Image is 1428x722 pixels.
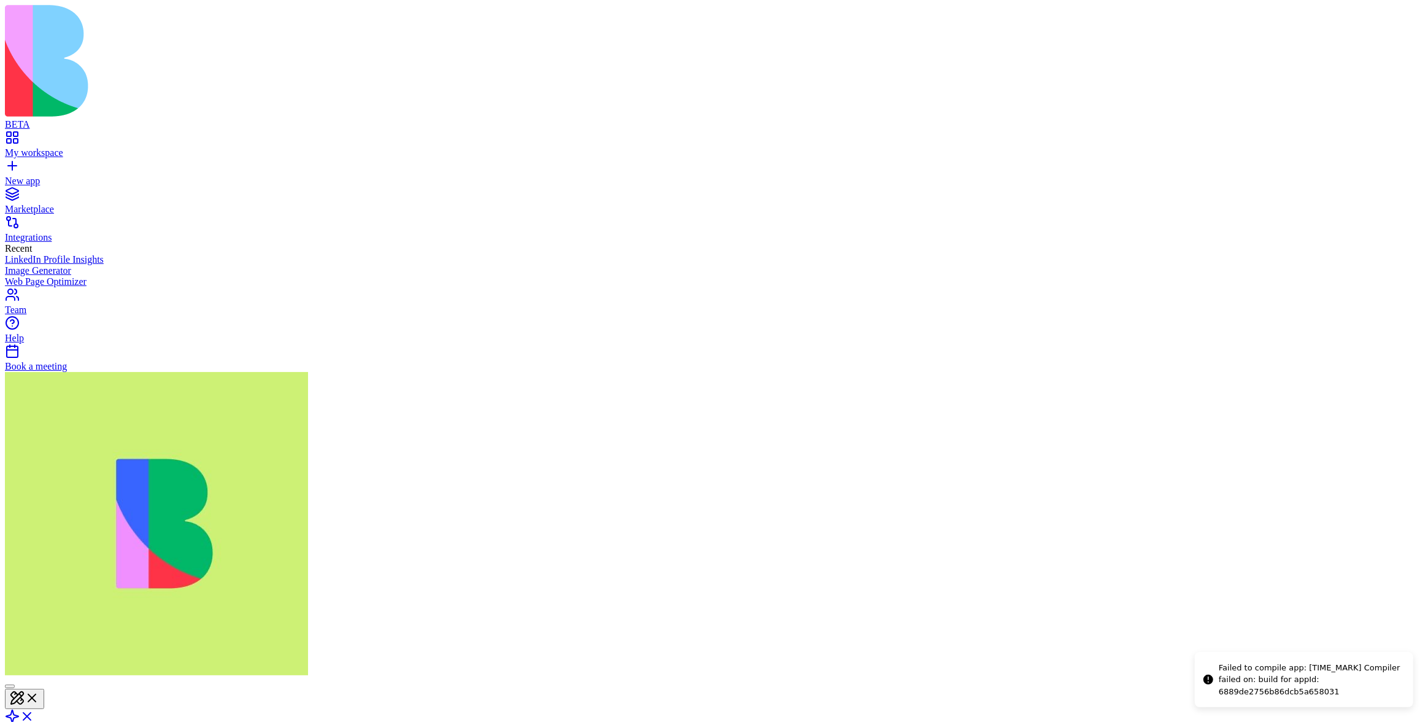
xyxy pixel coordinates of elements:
a: Settings [152,10,169,39]
a: Help [5,322,1423,344]
img: Company Logo [15,15,63,34]
a: My workspace [5,136,1423,158]
div: Failed to compile app: [TIME_MARK] Compiler failed on: build for appId: 6889de2756b86dcb5a658031 [1219,662,1403,698]
a: Booking Form [63,10,93,39]
img: Company Logo [27,69,157,99]
a: Integrations [5,221,1423,243]
span: Recent [5,243,32,254]
div: Marketplace [5,204,1423,215]
div: Integrations [5,232,1423,243]
a: Marketplace [5,193,1423,215]
a: Web Page Optimizer [5,276,1423,287]
img: WhatsApp_Image_2025-01-03_at_11.26.17_rubx1k.jpg [5,372,308,675]
div: BETA [5,119,1423,130]
div: Help [5,333,1423,344]
a: BETA [5,108,1423,130]
a: New app [5,165,1423,187]
img: logo [5,5,498,117]
div: My workspace [5,147,1423,158]
a: LinkedIn Profile Insights [5,254,1423,265]
a: Book a meeting [5,350,1423,372]
div: New app [5,176,1423,187]
div: Book a meeting [5,361,1423,372]
div: Team [5,305,1423,316]
a: Team [5,293,1423,316]
a: Image Generator [5,265,1423,276]
a: Submissions [108,10,137,39]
